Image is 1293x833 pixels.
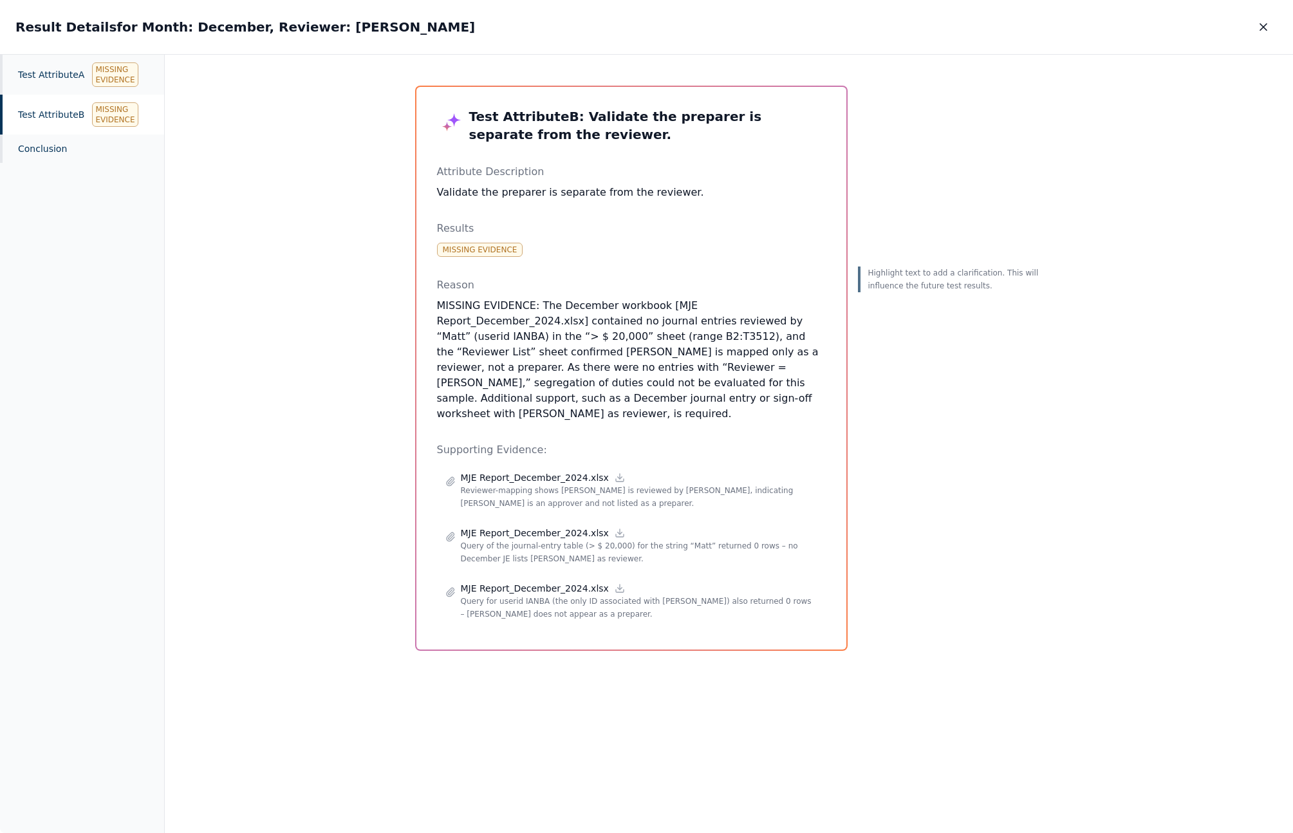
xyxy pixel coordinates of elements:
h2: Result Details for Month: December, Reviewer: [PERSON_NAME] [15,18,475,36]
p: Reason [437,277,826,293]
p: Attribute Description [437,164,826,180]
p: Supporting Evidence: [437,442,826,458]
p: MJE Report_December_2024.xlsx [461,527,609,539]
p: Results [437,221,826,236]
p: MJE Report_December_2024.xlsx [461,582,609,595]
p: MISSING EVIDENCE: The December workbook [MJE Report_December_2024.xlsx] contained no journal entr... [437,298,826,422]
a: Download file [614,583,626,594]
p: Query for userid IANBA (the only ID associated with [PERSON_NAME]) also returned 0 rows – [PERSON... [461,595,817,621]
p: Highlight text to add a clarification. This will influence the future test results. [868,267,1043,292]
p: MJE Report_December_2024.xlsx [461,471,609,484]
p: Validate the preparer is separate from the reviewer. [437,185,826,200]
div: Missing Evidence [92,102,138,127]
h3: Test Attribute B : Validate the preparer is separate from the reviewer. [437,108,826,144]
p: Reviewer-mapping shows [PERSON_NAME] is reviewed by [PERSON_NAME], indicating [PERSON_NAME] is an... [461,484,817,510]
a: Download file [614,472,626,483]
p: Query of the journal-entry table (> $ 20,000) for the string “Matt” returned 0 rows – no December... [461,539,817,565]
div: Missing Evidence [92,62,138,87]
a: Download file [614,527,626,539]
div: Missing Evidence [437,243,523,257]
